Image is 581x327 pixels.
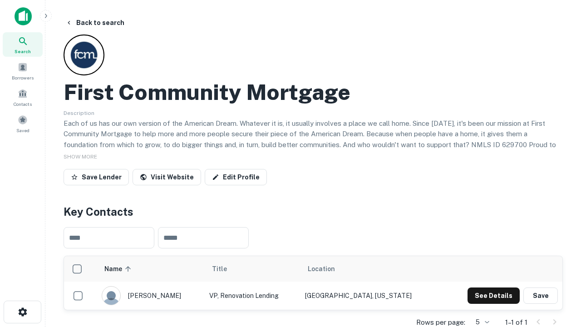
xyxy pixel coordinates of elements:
button: See Details [468,287,520,304]
th: Location [300,256,441,282]
div: [PERSON_NAME] [102,286,200,305]
h4: Key Contacts [64,203,563,220]
a: Edit Profile [205,169,267,185]
th: Name [97,256,205,282]
span: SHOW MORE [64,154,97,160]
span: Name [104,263,134,274]
button: Back to search [62,15,128,31]
a: Borrowers [3,59,43,83]
span: Saved [16,127,30,134]
a: Saved [3,111,43,136]
th: Title [205,256,300,282]
h2: First Community Mortgage [64,79,350,105]
iframe: Chat Widget [536,225,581,269]
span: Contacts [14,100,32,108]
img: 9c8pery4andzj6ohjkjp54ma2 [102,287,120,305]
span: Title [212,263,239,274]
div: scrollable content [64,256,562,310]
p: Each of us has our own version of the American Dream. Whatever it is, it usually involves a place... [64,118,563,161]
td: VP, Renovation Lending [205,282,300,310]
span: Location [308,263,335,274]
img: capitalize-icon.png [15,7,32,25]
button: Save [523,287,558,304]
a: Contacts [3,85,43,109]
span: Borrowers [12,74,34,81]
td: [GEOGRAPHIC_DATA], [US_STATE] [300,282,441,310]
a: Search [3,32,43,57]
button: Save Lender [64,169,129,185]
span: Search [15,48,31,55]
a: Visit Website [133,169,201,185]
span: Description [64,110,94,116]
